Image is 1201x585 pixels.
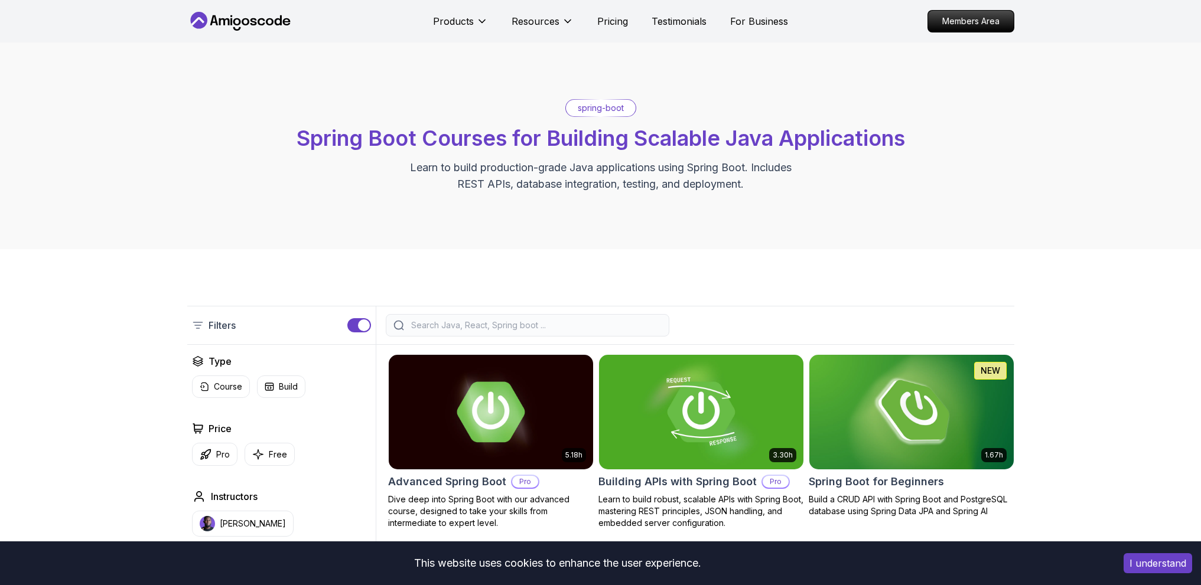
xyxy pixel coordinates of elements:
[809,473,944,490] h2: Spring Boot for Beginners
[279,381,298,393] p: Build
[245,443,295,466] button: Free
[389,355,593,469] img: Advanced Spring Boot card
[200,516,215,531] img: instructor img
[773,450,793,460] p: 3.30h
[297,125,905,151] span: Spring Boot Courses for Building Scalable Java Applications
[512,14,574,38] button: Resources
[192,375,250,398] button: Course
[433,14,488,38] button: Products
[192,443,237,466] button: Pro
[652,14,707,28] a: Testimonials
[409,319,662,331] input: Search Java, React, Spring boot ...
[809,494,1014,517] p: Build a CRUD API with Spring Boot and PostgreSQL database using Spring Data JPA and Spring AI
[433,14,474,28] p: Products
[209,421,232,436] h2: Price
[809,355,1014,469] img: Spring Boot for Beginners card
[927,10,1014,32] a: Members Area
[928,11,1014,32] p: Members Area
[269,449,287,460] p: Free
[388,473,506,490] h2: Advanced Spring Boot
[565,450,582,460] p: 5.18h
[981,365,1000,377] p: NEW
[597,14,628,28] a: Pricing
[209,318,236,332] p: Filters
[216,449,230,460] p: Pro
[220,518,286,530] p: [PERSON_NAME]
[809,354,1014,517] a: Spring Boot for Beginners card1.67hNEWSpring Boot for BeginnersBuild a CRUD API with Spring Boot ...
[214,381,242,393] p: Course
[9,550,1106,576] div: This website uses cookies to enhance the user experience.
[598,354,804,529] a: Building APIs with Spring Boot card3.30hBuilding APIs with Spring BootProLearn to build robust, s...
[985,450,1003,460] p: 1.67h
[192,511,294,537] button: instructor img[PERSON_NAME]
[1124,553,1192,573] button: Accept cookies
[763,476,789,488] p: Pro
[402,159,799,192] p: Learn to build production-grade Java applications using Spring Boot. Includes REST APIs, database...
[211,489,258,504] h2: Instructors
[598,494,804,529] p: Learn to build robust, scalable APIs with Spring Boot, mastering REST principles, JSON handling, ...
[599,355,803,469] img: Building APIs with Spring Boot card
[209,354,232,368] h2: Type
[257,375,305,398] button: Build
[598,473,757,490] h2: Building APIs with Spring Boot
[388,354,594,529] a: Advanced Spring Boot card5.18hAdvanced Spring BootProDive deep into Spring Boot with our advanced...
[512,476,538,488] p: Pro
[578,102,624,114] p: spring-boot
[512,14,559,28] p: Resources
[730,14,788,28] a: For Business
[388,494,594,529] p: Dive deep into Spring Boot with our advanced course, designed to take your skills from intermedia...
